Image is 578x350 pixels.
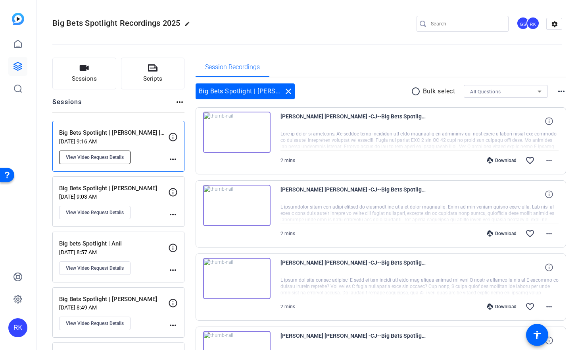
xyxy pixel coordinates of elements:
[203,258,271,299] img: thumb-nail
[532,330,542,340] mat-icon: accessibility
[59,128,168,137] p: Big Bets Spotlight | [PERSON_NAME] [PERSON_NAME]
[168,155,178,164] mat-icon: more_horiz
[544,229,554,238] mat-icon: more_horiz
[59,193,168,200] p: [DATE] 9:03 AM
[280,258,427,277] span: [PERSON_NAME] [PERSON_NAME] -CJ--Big Bets Spotlight Recordings 2025-Big Bets Spotlight - [PERSON_...
[59,261,131,275] button: View Video Request Details
[525,302,535,311] mat-icon: favorite_border
[59,151,131,164] button: View Video Request Details
[59,317,131,330] button: View Video Request Details
[547,18,563,30] mat-icon: settings
[525,229,535,238] mat-icon: favorite_border
[168,210,178,219] mat-icon: more_horiz
[525,156,535,165] mat-icon: favorite_border
[517,17,530,30] div: GS
[411,87,423,96] mat-icon: radio_button_unchecked
[66,265,124,271] span: View Video Request Details
[280,185,427,204] span: [PERSON_NAME] [PERSON_NAME] -CJ--Big Bets Spotlight Recordings 2025-Big Bets Spotlight - [PERSON_...
[52,97,82,112] h2: Sessions
[483,157,520,164] div: Download
[203,185,271,226] img: thumb-nail
[52,18,181,28] span: Big Bets Spotlight Recordings 2025
[59,239,168,248] p: Big bets Spotlight | Anil
[59,295,168,304] p: Big Bets Spotlight | [PERSON_NAME]
[59,249,168,255] p: [DATE] 8:57 AM
[423,87,455,96] p: Bulk select
[203,112,271,153] img: thumb-nail
[143,74,162,83] span: Scripts
[431,19,502,29] input: Search
[470,89,501,95] span: All Questions
[280,158,295,163] span: 2 mins
[168,265,178,275] mat-icon: more_horiz
[59,206,131,219] button: View Video Request Details
[280,304,295,309] span: 2 mins
[66,209,124,216] span: View Video Request Details
[280,112,427,131] span: [PERSON_NAME] [PERSON_NAME] -CJ--Big Bets Spotlight Recordings 2025-Big Bets Spotlight - [PERSON_...
[483,230,520,237] div: Download
[205,64,260,70] span: Session Recordings
[280,331,427,350] span: [PERSON_NAME] [PERSON_NAME] -CJ--Big Bets Spotlight Recordings 2025-Big Bets Spotlight - [PERSON_...
[175,97,184,107] mat-icon: more_horiz
[8,318,27,337] div: RK
[483,304,520,310] div: Download
[59,304,168,311] p: [DATE] 8:49 AM
[184,21,194,31] mat-icon: edit
[196,83,295,99] div: Big Bets Spotlight | [PERSON_NAME] [PERSON_NAME]
[517,17,530,31] ngx-avatar: Garrett Sherwood
[12,13,24,25] img: blue-gradient.svg
[59,184,168,193] p: Big Bets Spotlight | [PERSON_NAME]
[52,58,116,89] button: Sessions
[59,138,168,145] p: [DATE] 9:16 AM
[526,17,540,30] div: RK
[66,320,124,327] span: View Video Request Details
[168,321,178,330] mat-icon: more_horiz
[66,154,124,160] span: View Video Request Details
[544,156,554,165] mat-icon: more_horiz
[544,302,554,311] mat-icon: more_horiz
[284,87,293,96] mat-icon: close
[72,74,97,83] span: Sessions
[121,58,185,89] button: Scripts
[526,17,540,31] ngx-avatar: Raisa Kuddus
[280,231,295,236] span: 2 mins
[557,87,566,96] mat-icon: more_horiz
